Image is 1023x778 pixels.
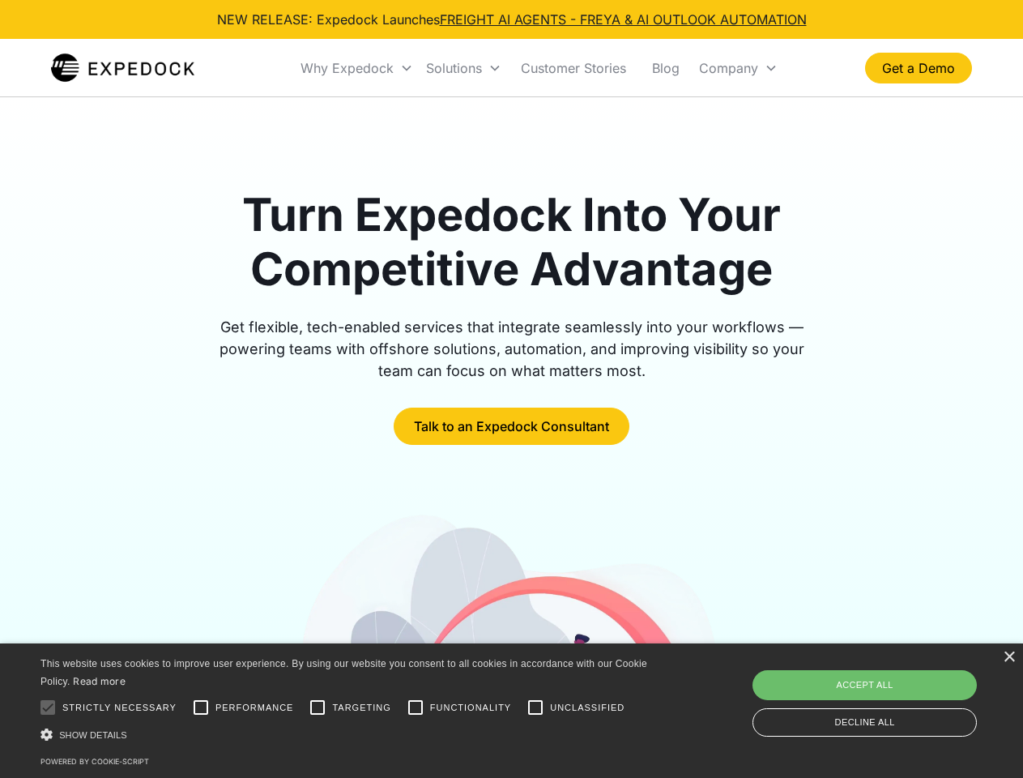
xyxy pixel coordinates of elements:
[40,757,149,766] a: Powered by cookie-script
[51,52,194,84] img: Expedock Logo
[508,41,639,96] a: Customer Stories
[394,408,629,445] a: Talk to an Expedock Consultant
[62,701,177,715] span: Strictly necessary
[294,41,420,96] div: Why Expedock
[332,701,390,715] span: Targeting
[301,60,394,76] div: Why Expedock
[201,188,823,297] h1: Turn Expedock Into Your Competitive Advantage
[59,730,127,740] span: Show details
[420,41,508,96] div: Solutions
[426,60,482,76] div: Solutions
[865,53,972,83] a: Get a Demo
[73,675,126,687] a: Read more
[40,658,647,688] span: This website uses cookies to improve user experience. By using our website you consent to all coo...
[639,41,693,96] a: Blog
[51,52,194,84] a: home
[217,10,807,29] div: NEW RELEASE: Expedock Launches
[693,41,784,96] div: Company
[550,701,624,715] span: Unclassified
[215,701,294,715] span: Performance
[699,60,758,76] div: Company
[201,316,823,382] div: Get flexible, tech-enabled services that integrate seamlessly into your workflows — powering team...
[40,726,653,743] div: Show details
[440,11,807,28] a: FREIGHT AI AGENTS - FREYA & AI OUTLOOK AUTOMATION
[430,701,511,715] span: Functionality
[753,603,1023,778] iframe: Chat Widget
